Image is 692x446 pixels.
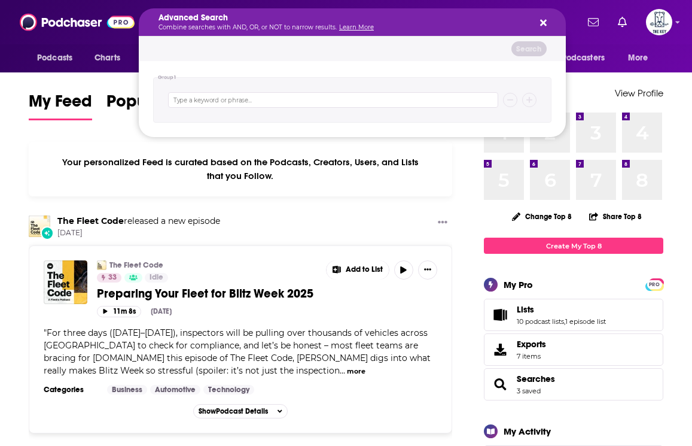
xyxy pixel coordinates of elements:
a: Create My Top 8 [484,238,663,254]
button: open menu [29,47,88,69]
a: Exports [484,333,663,366]
img: Preparing Your Fleet for Blitz Week 2025 [44,260,87,304]
a: Lists [517,304,606,315]
a: The Fleet Code [57,216,124,226]
span: , [564,317,565,326]
div: My Pro [504,279,533,290]
a: 3 saved [517,387,541,395]
input: Type a keyword or phrase... [168,92,498,108]
span: For three days ([DATE]–[DATE]), inspectors will be pulling over thousands of vehicles across [GEO... [44,327,431,376]
span: " [44,327,431,376]
span: Charts [94,50,120,66]
button: Change Top 8 [505,209,579,224]
span: Exports [517,339,546,350]
button: Show More Button [327,260,389,280]
span: Show Podcast Details [199,407,268,415]
button: Show More Button [418,260,437,280]
span: Lists [517,304,534,315]
img: Podchaser - Follow, Share and Rate Podcasts [20,11,135,34]
h3: Categories [44,385,97,395]
span: Exports [488,341,512,358]
h4: Group 1 [158,75,176,80]
a: The Fleet Code [109,260,163,270]
span: Add to List [346,265,383,274]
button: open menu [620,47,663,69]
a: Popular Feed [106,91,208,120]
button: more [347,366,365,377]
span: ... [340,365,345,376]
span: Idle [150,272,163,284]
p: Combine searches with AND, OR, or NOT to narrow results. [158,25,527,31]
img: The Fleet Code [97,260,106,270]
button: open menu [539,47,622,69]
a: Business [107,385,147,395]
button: Show More Button [433,216,452,230]
div: New Episode [41,226,54,239]
a: 10 podcast lists [517,317,564,326]
span: Podcasts [37,50,72,66]
a: Show notifications dropdown [613,12,632,32]
span: Searches [484,368,663,401]
a: My Feed [29,91,92,120]
div: My Activity [504,426,551,437]
span: Logged in as TheKeyPR [646,9,672,35]
a: PRO [647,280,661,289]
a: Technology [203,385,254,395]
button: ShowPodcast Details [193,404,288,418]
a: Charts [87,47,127,69]
button: 11m 8s [97,306,141,317]
button: open menu [133,47,200,69]
a: Lists [488,307,512,323]
button: Search [511,41,547,56]
div: Your personalized Feed is curated based on the Podcasts, Creators, Users, and Lists that you Follow. [29,142,452,196]
span: Lists [484,299,663,331]
span: Preparing Your Fleet for Blitz Week 2025 [97,286,313,301]
span: More [628,50,648,66]
span: My Feed [29,91,92,119]
span: Popular Feed [106,91,208,119]
a: Idle [145,273,168,283]
div: Search podcasts, credits, & more... [150,8,577,36]
div: [DATE] [151,307,172,315]
span: For Podcasters [547,50,605,66]
a: Automotive [150,385,200,395]
a: Preparing Your Fleet for Blitz Week 2025 [97,286,318,301]
a: Learn More [339,23,374,31]
button: Show profile menu [646,9,672,35]
a: Searches [488,376,512,393]
img: User Profile [646,9,672,35]
span: 7 items [517,352,546,360]
button: Share Top 8 [589,205,642,228]
a: View Profile [615,87,663,99]
span: PRO [647,280,661,289]
a: Show notifications dropdown [583,12,603,32]
span: 33 [108,272,117,284]
a: 33 [97,273,121,283]
img: The Fleet Code [29,216,50,237]
span: [DATE] [57,228,220,238]
a: 1 episode list [565,317,606,326]
h5: Advanced Search [158,14,527,22]
h3: released a new episode [57,216,220,227]
a: Searches [517,374,555,384]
